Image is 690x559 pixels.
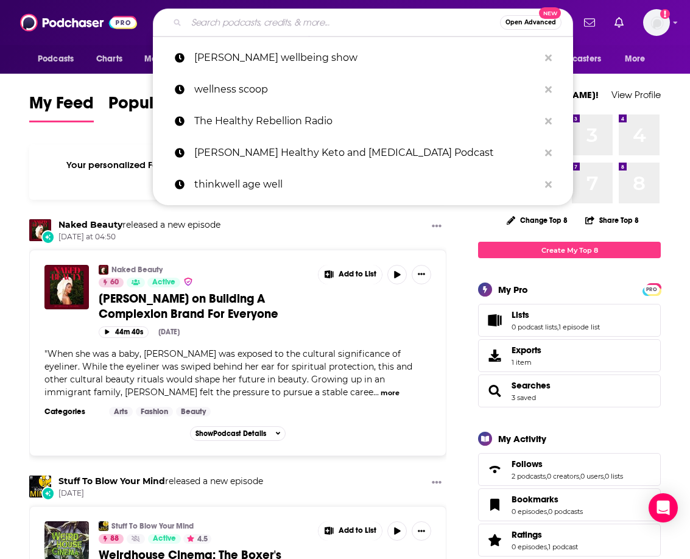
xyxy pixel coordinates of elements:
[512,309,529,320] span: Lists
[512,345,541,356] span: Exports
[512,472,546,480] a: 2 podcasts
[58,232,220,242] span: [DATE] at 04:50
[153,74,573,105] a: wellness scoop
[41,230,55,244] div: New Episode
[482,382,507,399] a: Searches
[427,476,446,491] button: Show More Button
[109,407,133,417] a: Arts
[427,219,446,234] button: Show More Button
[478,304,661,337] span: Lists
[108,93,212,121] span: Popular Feed
[512,494,558,505] span: Bookmarks
[99,278,124,287] a: 60
[512,494,583,505] a: Bookmarks
[649,493,678,522] div: Open Intercom Messenger
[58,219,220,231] h3: released a new episode
[643,9,670,36] button: Show profile menu
[99,326,149,338] button: 44m 40s
[88,47,130,71] a: Charts
[579,472,580,480] span: ,
[29,219,51,241] img: Naked Beauty
[58,219,122,230] a: Naked Beauty
[111,521,194,531] a: Stuff To Blow Your Mind
[643,9,670,36] img: User Profile
[585,208,639,232] button: Share Top 8
[512,380,551,391] a: Searches
[319,521,382,541] button: Show More Button
[512,393,536,402] a: 3 saved
[547,472,579,480] a: 0 creators
[512,358,541,367] span: 1 item
[38,51,74,68] span: Podcasts
[108,93,212,122] a: Popular Feed
[644,284,659,294] a: PRO
[512,459,543,469] span: Follows
[482,532,507,549] a: Ratings
[194,42,539,74] p: liz earle wellbeing show
[557,323,558,331] span: ,
[616,47,661,71] button: open menu
[44,407,99,417] h3: Categories
[29,93,94,122] a: My Feed
[381,388,400,398] button: more
[153,42,573,74] a: [PERSON_NAME] wellbeing show
[660,9,670,19] svg: Add a profile image
[512,507,547,516] a: 0 episodes
[158,328,180,336] div: [DATE]
[512,459,623,469] a: Follows
[190,426,286,441] button: ShowPodcast Details
[319,265,382,284] button: Show More Button
[482,496,507,513] a: Bookmarks
[29,93,94,121] span: My Feed
[110,533,119,545] span: 88
[604,472,605,480] span: ,
[505,19,556,26] span: Open Advanced
[499,213,575,228] button: Change Top 8
[512,323,557,331] a: 0 podcast lists
[136,47,203,71] button: open menu
[147,278,180,287] a: Active
[194,169,539,200] p: thinkwell age well
[148,534,181,544] a: Active
[29,144,446,200] div: Your personalized Feed is curated based on the Podcasts, Creators, Users, and Lists that you Follow.
[99,521,108,531] img: Stuff To Blow Your Mind
[44,265,89,309] img: Deepica Mutyala on Building A Complexion Brand For Everyone
[512,309,600,320] a: Lists
[547,543,548,551] span: ,
[183,534,211,544] button: 4.5
[339,526,376,535] span: Add to List
[99,291,278,322] span: [PERSON_NAME] on Building A Complexion Brand For Everyone
[500,15,562,30] button: Open AdvancedNew
[99,291,309,322] a: [PERSON_NAME] on Building A Complexion Brand For Everyone
[195,429,266,438] span: Show Podcast Details
[58,488,263,499] span: [DATE]
[412,265,431,284] button: Show More Button
[478,339,661,372] a: Exports
[186,13,500,32] input: Search podcasts, credits, & more...
[152,276,175,289] span: Active
[96,51,122,68] span: Charts
[183,276,193,287] img: verified Badge
[153,169,573,200] a: thinkwell age well
[512,543,547,551] a: 0 episodes
[44,348,412,398] span: "
[153,533,176,545] span: Active
[99,265,108,275] a: Naked Beauty
[482,347,507,364] span: Exports
[194,105,539,137] p: The Healthy Rebellion Radio
[339,270,376,279] span: Add to List
[58,476,263,487] h3: released a new episode
[478,524,661,557] span: Ratings
[579,12,600,33] a: Show notifications dropdown
[29,476,51,497] img: Stuff To Blow Your Mind
[558,323,600,331] a: 1 episode list
[144,51,188,68] span: Monitoring
[20,11,137,34] img: Podchaser - Follow, Share and Rate Podcasts
[194,137,539,169] p: Dr. Berg’s Healthy Keto and Intermittent Fasting Podcast
[58,476,165,487] a: Stuff To Blow Your Mind
[535,47,619,71] button: open menu
[482,461,507,478] a: Follows
[548,543,578,551] a: 1 podcast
